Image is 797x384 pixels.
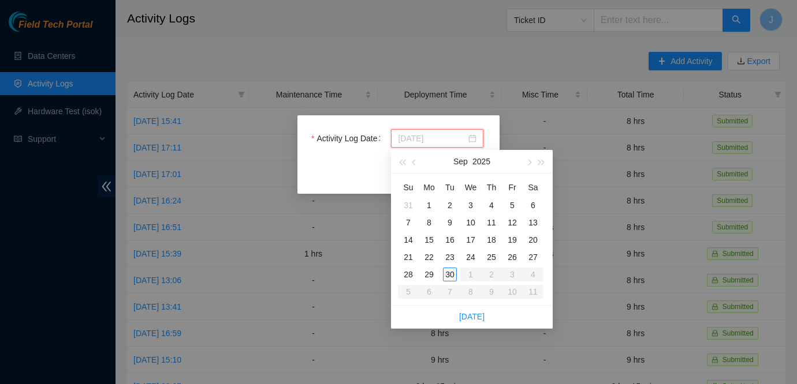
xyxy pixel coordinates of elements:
[440,266,460,283] td: 2025-09-30
[472,150,490,173] button: 2025
[460,231,481,249] td: 2025-09-17
[443,268,457,281] div: 30
[443,198,457,212] div: 2
[526,198,540,212] div: 6
[485,233,498,247] div: 18
[422,250,436,264] div: 22
[485,198,498,212] div: 4
[502,249,523,266] td: 2025-09-26
[526,233,540,247] div: 20
[505,250,519,264] div: 26
[485,216,498,229] div: 11
[485,250,498,264] div: 25
[460,178,481,197] th: We
[311,129,385,148] label: Activity Log Date
[523,249,543,266] td: 2025-09-27
[422,216,436,229] div: 8
[505,216,519,229] div: 12
[464,250,478,264] div: 24
[443,250,457,264] div: 23
[443,233,457,247] div: 16
[398,214,419,231] td: 2025-09-07
[505,198,519,212] div: 5
[440,231,460,249] td: 2025-09-16
[481,231,502,249] td: 2025-09-18
[523,231,543,249] td: 2025-09-20
[401,268,415,281] div: 28
[440,214,460,231] td: 2025-09-09
[422,233,436,247] div: 15
[419,231,440,249] td: 2025-09-15
[526,216,540,229] div: 13
[398,197,419,214] td: 2025-08-31
[398,231,419,249] td: 2025-09-14
[419,197,440,214] td: 2025-09-01
[464,233,478,247] div: 17
[401,233,415,247] div: 14
[422,268,436,281] div: 29
[464,216,478,229] div: 10
[440,197,460,214] td: 2025-09-02
[398,266,419,283] td: 2025-09-28
[526,250,540,264] div: 27
[481,197,502,214] td: 2025-09-04
[398,249,419,266] td: 2025-09-21
[401,216,415,229] div: 7
[523,214,543,231] td: 2025-09-13
[523,178,543,197] th: Sa
[460,249,481,266] td: 2025-09-24
[398,132,466,145] input: Activity Log Date
[440,178,460,197] th: Tu
[481,249,502,266] td: 2025-09-25
[419,178,440,197] th: Mo
[502,231,523,249] td: 2025-09-19
[419,214,440,231] td: 2025-09-08
[464,198,478,212] div: 3
[505,233,519,247] div: 19
[422,198,436,212] div: 1
[401,198,415,212] div: 31
[481,178,502,197] th: Th
[419,249,440,266] td: 2025-09-22
[523,197,543,214] td: 2025-09-06
[398,178,419,197] th: Su
[391,148,486,160] div: Date is required!
[419,266,440,283] td: 2025-09-29
[502,214,523,231] td: 2025-09-12
[401,250,415,264] div: 21
[481,214,502,231] td: 2025-09-11
[453,150,468,173] button: Sep
[502,197,523,214] td: 2025-09-05
[443,216,457,229] div: 9
[460,197,481,214] td: 2025-09-03
[502,178,523,197] th: Fr
[459,312,485,321] a: [DATE]
[440,249,460,266] td: 2025-09-23
[460,214,481,231] td: 2025-09-10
